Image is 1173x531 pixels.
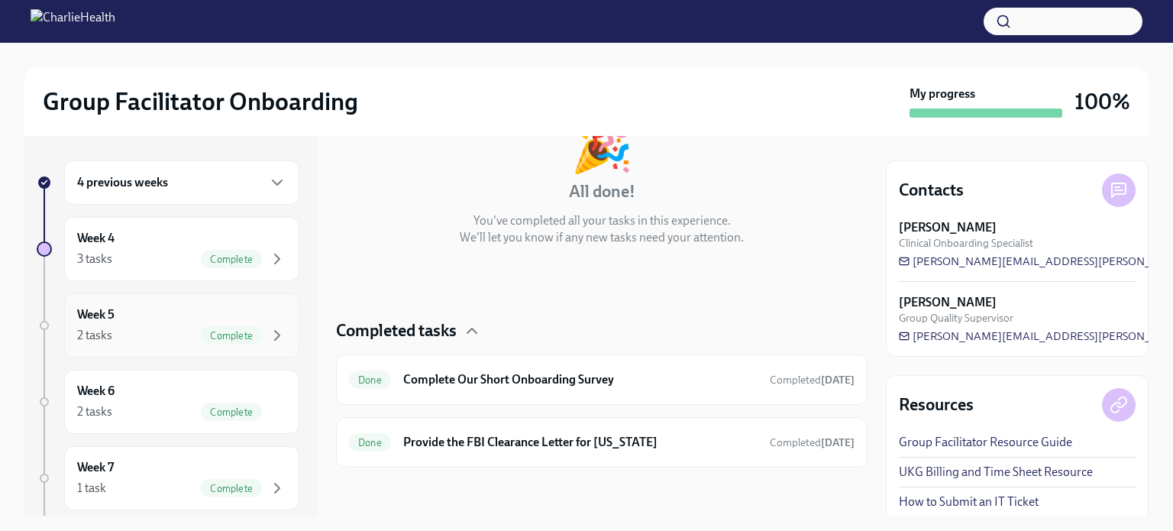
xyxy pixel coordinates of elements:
span: Completed [770,374,855,387]
div: 2 tasks [77,403,112,420]
div: 2 tasks [77,327,112,344]
div: 3 tasks [77,251,112,267]
h6: Provide the FBI Clearance Letter for [US_STATE] [403,434,758,451]
h6: Week 5 [77,306,115,323]
span: Done [349,374,391,386]
span: August 14th, 2025 16:08 [770,435,855,450]
a: Week 71 taskComplete [37,446,299,510]
a: UKG Billing and Time Sheet Resource [899,464,1093,481]
span: Completed [770,436,855,449]
a: Week 43 tasksComplete [37,217,299,281]
strong: [DATE] [821,436,855,449]
a: Week 62 tasksComplete [37,370,299,434]
p: You've completed all your tasks in this experience. [473,212,731,229]
div: Completed tasks [336,319,868,342]
div: 1 task [77,480,106,497]
h4: Completed tasks [336,319,457,342]
img: CharlieHealth [31,9,115,34]
h6: Week 6 [77,383,115,400]
span: Group Quality Supervisor [899,311,1013,325]
span: Done [349,437,391,448]
h4: All done! [569,180,635,203]
strong: [PERSON_NAME] [899,219,997,236]
h2: Group Facilitator Onboarding [43,86,358,117]
h6: Week 7 [77,459,114,476]
div: 4 previous weeks [64,160,299,205]
span: Complete [201,406,262,418]
div: 🎉 [570,121,633,171]
span: Complete [201,254,262,265]
a: Week 52 tasksComplete [37,293,299,358]
a: How to Submit an IT Ticket [899,494,1039,510]
a: DoneComplete Our Short Onboarding SurveyCompleted[DATE] [349,367,855,392]
span: Complete [201,330,262,342]
h4: Contacts [899,179,964,202]
strong: [DATE] [821,374,855,387]
a: DoneProvide the FBI Clearance Letter for [US_STATE]Completed[DATE] [349,430,855,455]
h6: Complete Our Short Onboarding Survey [403,371,758,388]
h6: Week 4 [77,230,115,247]
strong: My progress [910,86,975,102]
span: Clinical Onboarding Specialist [899,236,1033,251]
strong: [PERSON_NAME] [899,294,997,311]
span: August 27th, 2025 11:20 [770,373,855,387]
span: Complete [201,483,262,494]
h4: Resources [899,393,974,416]
a: Group Facilitator Resource Guide [899,434,1072,451]
h3: 100% [1074,88,1130,115]
h6: 4 previous weeks [77,174,168,191]
p: We'll let you know if any new tasks need your attention. [460,229,744,246]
